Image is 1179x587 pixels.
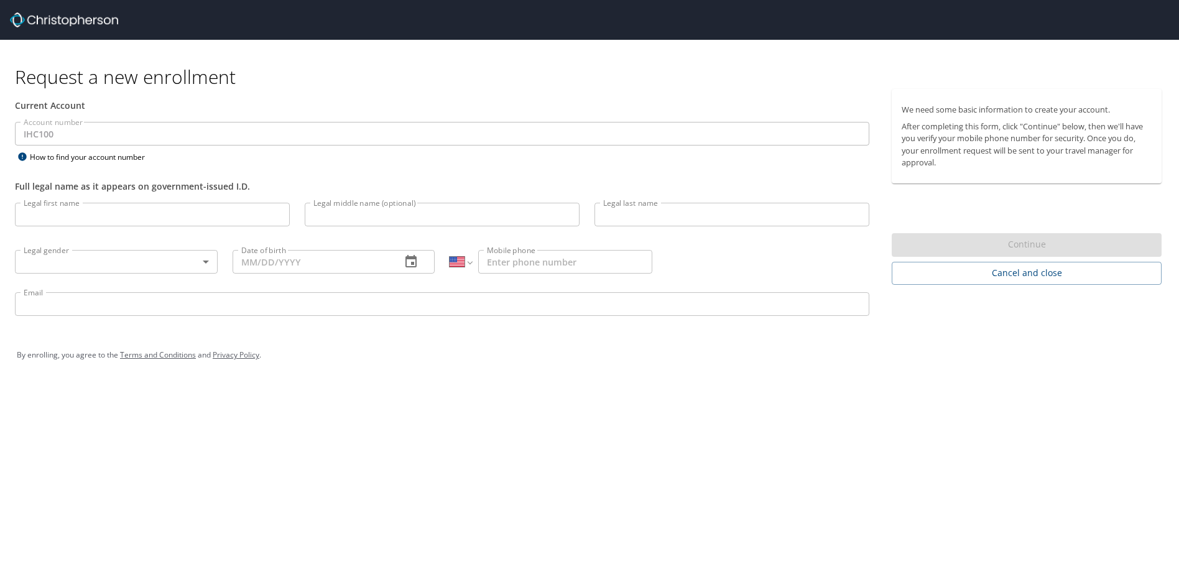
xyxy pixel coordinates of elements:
div: By enrolling, you agree to the and . [17,340,1162,371]
h1: Request a new enrollment [15,65,1172,89]
a: Terms and Conditions [120,349,196,360]
div: Full legal name as it appears on government-issued I.D. [15,180,869,193]
a: Privacy Policy [213,349,259,360]
p: After completing this form, click "Continue" below, then we'll have you verify your mobile phone ... [902,121,1152,169]
input: Enter phone number [478,250,652,274]
div: Current Account [15,99,869,112]
span: Cancel and close [902,266,1152,281]
img: cbt logo [10,12,118,27]
input: MM/DD/YYYY [233,250,392,274]
button: Cancel and close [892,262,1162,285]
p: We need some basic information to create your account. [902,104,1152,116]
div: ​ [15,250,218,274]
div: How to find your account number [15,149,170,165]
